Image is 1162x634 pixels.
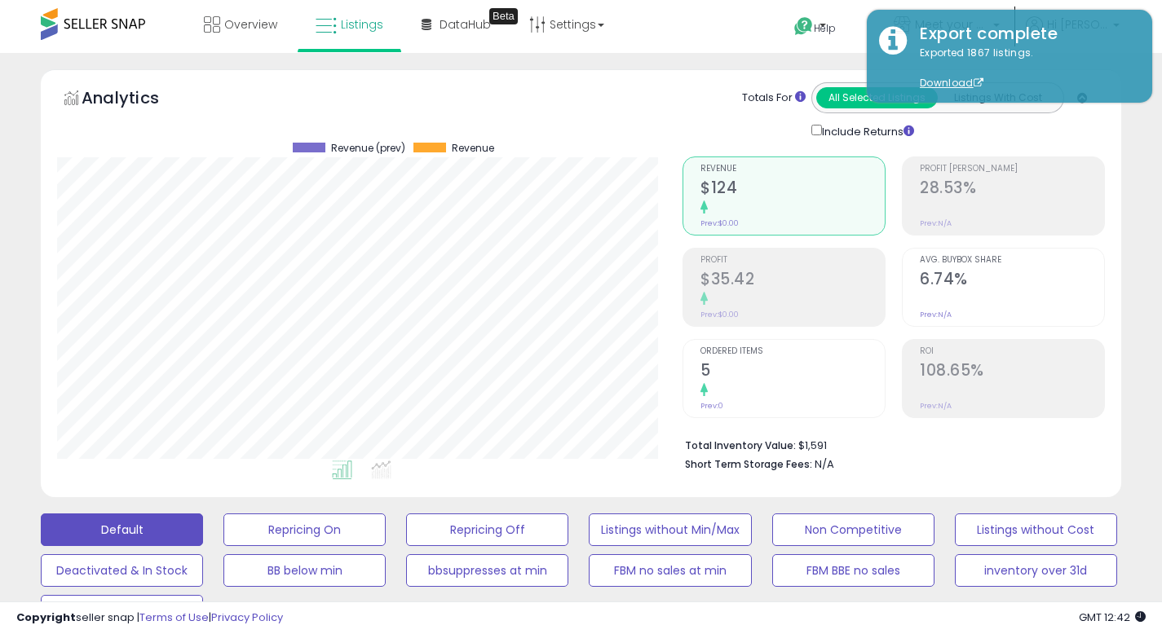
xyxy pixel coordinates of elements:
[82,86,191,113] h5: Analytics
[700,310,739,319] small: Prev: $0.00
[700,270,885,292] h2: $35.42
[700,256,885,265] span: Profit
[1079,610,1146,625] span: 2025-09-18 12:42 GMT
[920,401,952,411] small: Prev: N/A
[920,218,952,228] small: Prev: N/A
[700,347,885,356] span: Ordered Items
[781,4,868,53] a: Help
[920,361,1104,383] h2: 108.65%
[41,513,203,546] button: Default
[489,8,518,24] div: Tooltip anchor
[223,554,386,587] button: BB below min
[406,513,568,546] button: Repricing Off
[815,456,834,472] span: N/A
[920,256,1104,265] span: Avg. Buybox Share
[908,22,1140,46] div: Export complete
[955,513,1117,546] button: Listings without Cost
[452,143,494,154] span: Revenue
[920,76,983,90] a: Download
[772,513,934,546] button: Non Competitive
[814,21,836,35] span: Help
[331,143,405,154] span: Revenue (prev)
[700,218,739,228] small: Prev: $0.00
[685,434,1093,454] li: $1,591
[341,16,383,33] span: Listings
[920,347,1104,356] span: ROI
[16,610,76,625] strong: Copyright
[700,401,723,411] small: Prev: 0
[211,610,283,625] a: Privacy Policy
[685,438,796,452] b: Total Inventory Value:
[920,178,1104,200] h2: 28.53%
[440,16,491,33] span: DataHub
[772,554,934,587] button: FBM BBE no sales
[700,361,885,383] h2: 5
[920,310,952,319] small: Prev: N/A
[589,554,751,587] button: FBM no sales at min
[700,165,885,174] span: Revenue
[685,457,812,471] b: Short Term Storage Fees:
[816,87,938,108] button: All Selected Listings
[908,46,1140,91] div: Exported 1867 listings.
[41,554,203,587] button: Deactivated & In Stock
[742,90,806,106] div: Totals For
[955,554,1117,587] button: inventory over 31d
[793,16,814,37] i: Get Help
[223,513,386,546] button: Repricing On
[406,554,568,587] button: bbsuppresses at min
[224,16,277,33] span: Overview
[41,595,203,627] button: 0 comp no sales
[920,165,1104,174] span: Profit [PERSON_NAME]
[799,121,934,140] div: Include Returns
[920,270,1104,292] h2: 6.74%
[589,513,751,546] button: Listings without Min/Max
[700,178,885,200] h2: $124
[139,610,209,625] a: Terms of Use
[16,610,283,626] div: seller snap | |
